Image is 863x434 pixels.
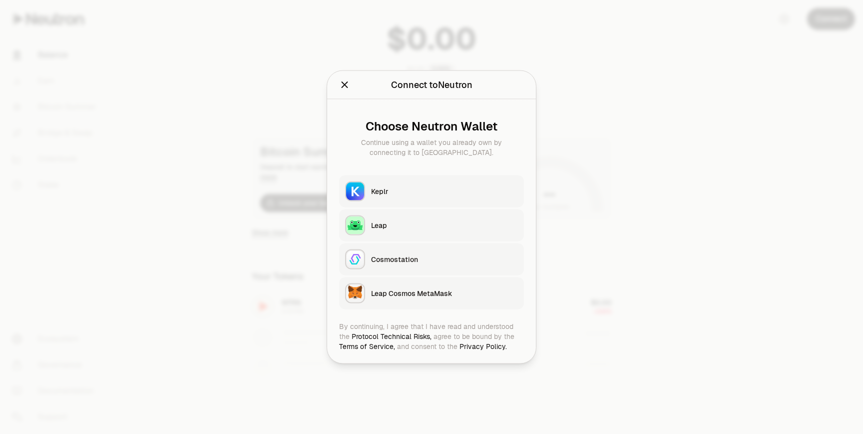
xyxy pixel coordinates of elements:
[346,250,364,268] img: Cosmostation
[339,209,524,241] button: LeapLeap
[371,186,518,196] div: Keplr
[346,216,364,234] img: Leap
[339,342,395,351] a: Terms of Service,
[347,119,516,133] div: Choose Neutron Wallet
[339,78,350,92] button: Close
[352,332,431,341] a: Protocol Technical Risks,
[346,182,364,200] img: Keplr
[371,220,518,230] div: Leap
[339,175,524,207] button: KeplrKeplr
[346,284,364,302] img: Leap Cosmos MetaMask
[339,321,524,351] div: By continuing, I agree that I have read and understood the agree to be bound by the and consent t...
[371,254,518,264] div: Cosmostation
[339,243,524,275] button: CosmostationCosmostation
[371,288,518,298] div: Leap Cosmos MetaMask
[347,137,516,157] div: Continue using a wallet you already own by connecting it to [GEOGRAPHIC_DATA].
[391,78,472,92] div: Connect to Neutron
[339,277,524,309] button: Leap Cosmos MetaMaskLeap Cosmos MetaMask
[459,342,507,351] a: Privacy Policy.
